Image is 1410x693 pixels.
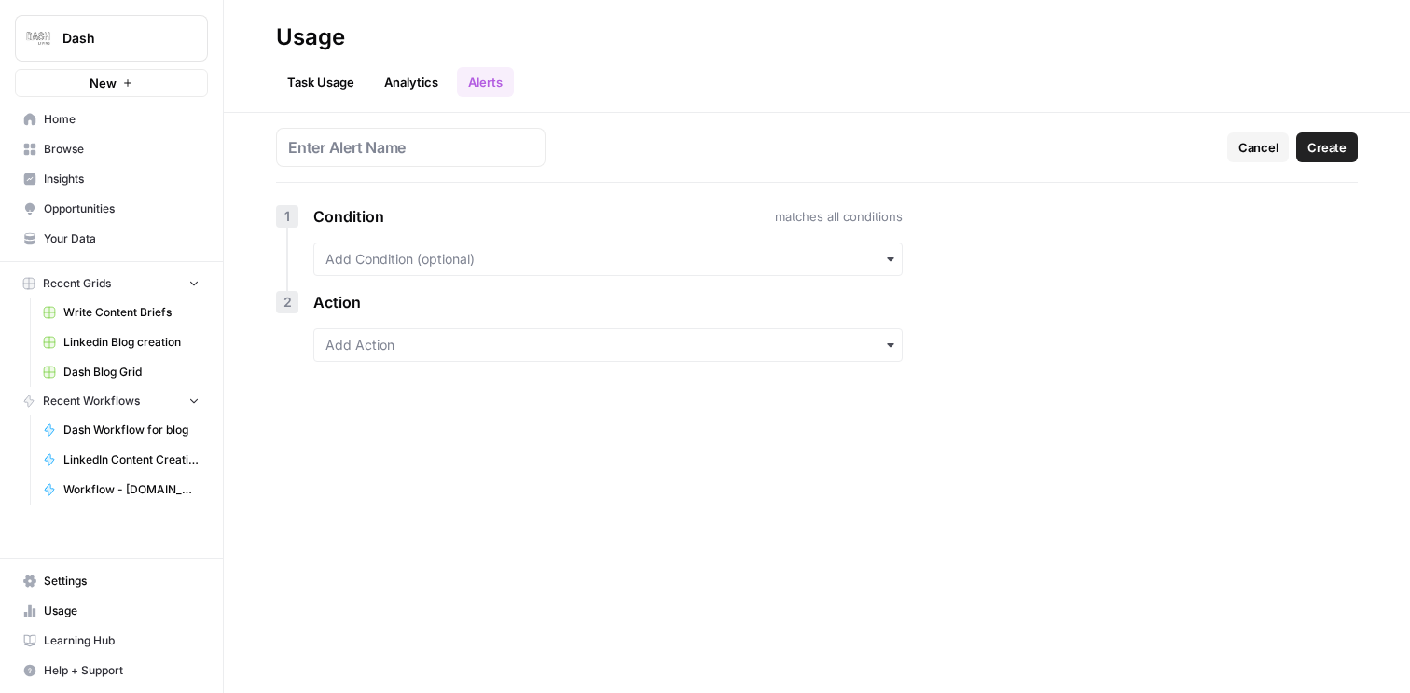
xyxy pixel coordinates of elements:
span: Learning Hub [44,632,200,649]
span: Workflow - [DOMAIN_NAME] Blog [63,481,200,498]
span: Action [313,291,361,313]
a: Cancel [1227,132,1290,162]
a: Settings [15,566,208,596]
a: Dash Workflow for blog [35,415,208,445]
span: Help + Support [44,662,200,679]
span: Settings [44,573,200,589]
span: LinkedIn Content Creation [63,451,200,468]
a: Linkedin Blog creation [35,327,208,357]
span: Linkedin Blog creation [63,334,200,351]
span: Dash Workflow for blog [63,422,200,438]
span: Recent Workflows [43,393,140,409]
a: Insights [15,164,208,194]
input: Enter Alert Name [288,136,533,159]
a: Dash Blog Grid [35,357,208,387]
span: Dash [62,29,175,48]
a: Opportunities [15,194,208,224]
a: Analytics [373,67,449,97]
span: Write Content Briefs [63,304,200,321]
span: Create [1307,138,1347,157]
input: Add Action [325,336,891,354]
span: Insights [44,171,200,187]
span: Dash Blog Grid [63,364,200,381]
input: Add Condition (optional) [325,250,891,269]
span: Recent Grids [43,275,111,292]
span: matches all conditions [775,207,903,226]
button: Help + Support [15,656,208,686]
span: New [90,74,117,92]
img: Dash Logo [21,21,55,55]
a: Learning Hub [15,626,208,656]
button: Recent Grids [15,270,208,298]
a: Your Data [15,224,208,254]
span: Condition [313,205,384,228]
a: Home [15,104,208,134]
a: Write Content Briefs [35,298,208,327]
a: LinkedIn Content Creation [35,445,208,475]
div: Usage [276,22,345,52]
span: Opportunities [44,201,200,217]
span: Home [44,111,200,128]
a: Alerts [457,67,514,97]
button: Recent Workflows [15,387,208,415]
span: Your Data [44,230,200,247]
button: Create [1296,132,1358,162]
a: Task Usage [276,67,366,97]
button: New [15,69,208,97]
a: Workflow - [DOMAIN_NAME] Blog [35,475,208,505]
span: 2 [283,293,292,312]
button: Workspace: Dash [15,15,208,62]
a: Usage [15,596,208,626]
a: Browse [15,134,208,164]
span: 1 [284,207,290,226]
span: Cancel [1238,138,1279,157]
span: Browse [44,141,200,158]
span: Usage [44,603,200,619]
